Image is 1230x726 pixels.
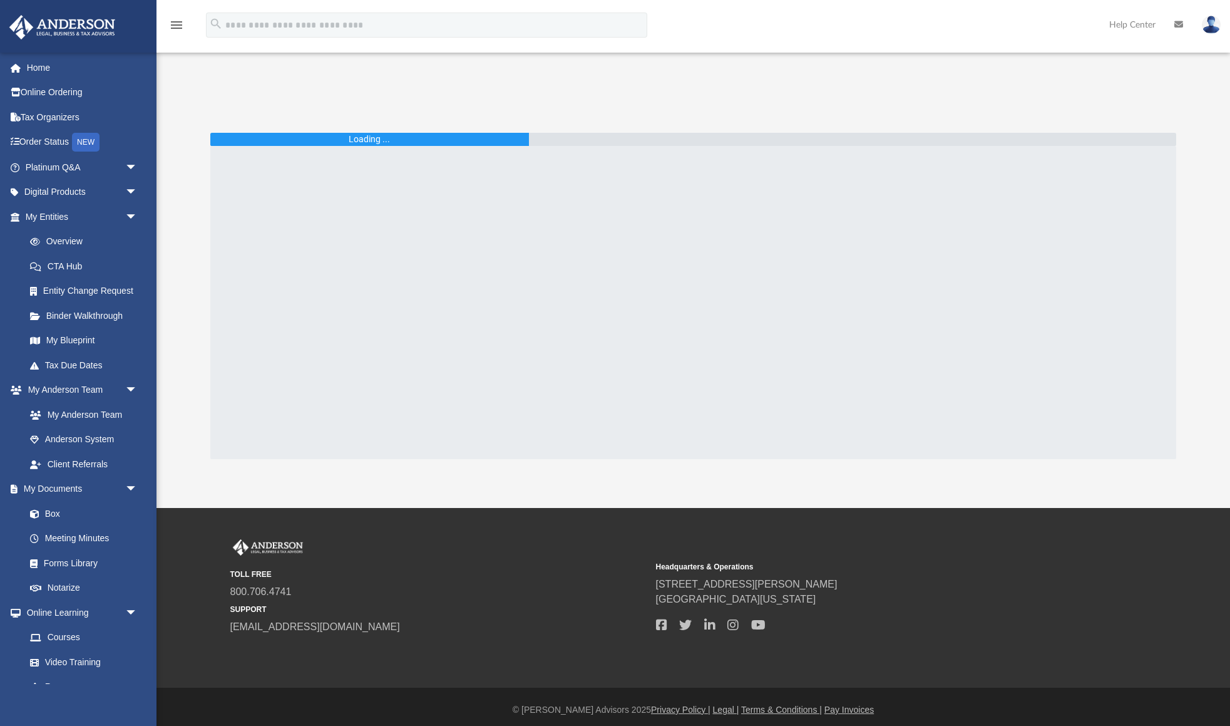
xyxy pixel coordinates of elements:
i: search [209,17,223,31]
a: Platinum Q&Aarrow_drop_down [9,155,156,180]
a: Pay Invoices [824,705,874,715]
a: 800.706.4741 [230,586,292,597]
img: Anderson Advisors Platinum Portal [230,539,305,556]
a: Tax Due Dates [18,353,156,378]
a: Privacy Policy | [651,705,710,715]
span: arrow_drop_down [125,477,150,502]
a: Overview [18,229,156,254]
a: Entity Change Request [18,279,156,304]
a: My Anderson Team [18,402,144,427]
img: Anderson Advisors Platinum Portal [6,15,119,39]
a: Binder Walkthrough [18,303,156,328]
a: Home [9,55,156,80]
span: arrow_drop_down [125,204,150,230]
a: My Entitiesarrow_drop_down [9,204,156,229]
a: My Documentsarrow_drop_down [9,477,150,502]
a: My Anderson Teamarrow_drop_down [9,378,150,403]
a: Client Referrals [18,452,150,477]
img: User Pic [1202,16,1221,34]
a: Terms & Conditions | [741,705,822,715]
a: Box [18,501,144,526]
a: CTA Hub [18,254,156,279]
a: Video Training [18,650,144,675]
a: Anderson System [18,427,150,452]
div: NEW [72,133,100,152]
span: arrow_drop_down [125,180,150,205]
div: Loading ... [349,133,390,146]
a: Notarize [18,576,150,601]
a: Courses [18,625,150,650]
a: [GEOGRAPHIC_DATA][US_STATE] [656,594,816,604]
small: SUPPORT [230,604,647,615]
a: Tax Organizers [9,105,156,130]
a: My Blueprint [18,328,150,353]
a: [STREET_ADDRESS][PERSON_NAME] [656,579,838,589]
span: arrow_drop_down [125,600,150,626]
a: Legal | [713,705,739,715]
a: Meeting Minutes [18,526,150,551]
span: arrow_drop_down [125,155,150,180]
a: [EMAIL_ADDRESS][DOMAIN_NAME] [230,621,400,632]
small: TOLL FREE [230,569,647,580]
a: menu [169,24,184,33]
a: Order StatusNEW [9,130,156,155]
small: Headquarters & Operations [656,561,1073,573]
a: Resources [18,675,150,700]
a: Forms Library [18,551,144,576]
span: arrow_drop_down [125,378,150,403]
a: Digital Productsarrow_drop_down [9,180,156,205]
a: Online Learningarrow_drop_down [9,600,150,625]
div: © [PERSON_NAME] Advisors 2025 [156,703,1230,717]
a: Online Ordering [9,80,156,105]
i: menu [169,18,184,33]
